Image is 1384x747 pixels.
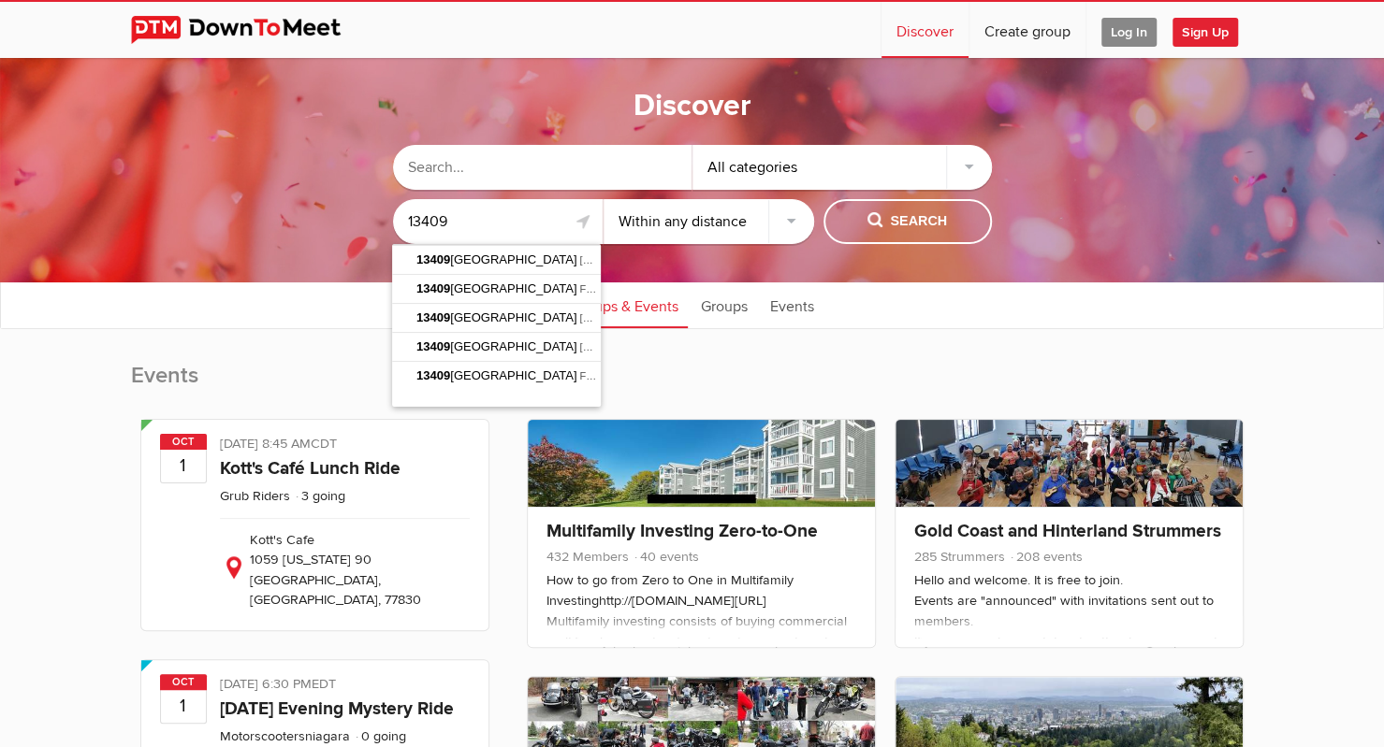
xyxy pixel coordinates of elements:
[294,488,345,504] li: 3 going
[546,520,818,542] a: Multifamily Investing Zero-to-One
[692,281,757,328] a: Groups
[416,281,579,295] span: [GEOGRAPHIC_DATA]
[416,368,579,382] span: [GEOGRAPHIC_DATA]
[416,339,579,353] span: [GEOGRAPHIC_DATA]
[131,16,370,44] img: DownToMeet
[761,281,823,328] a: Events
[1101,18,1157,47] span: Log In
[1009,549,1083,565] span: 208 events
[416,368,450,382] span: 13409
[131,361,499,409] h2: Events
[823,199,992,244] button: Search
[969,2,1085,58] a: Create group
[250,532,421,609] span: Kott's Cafe 1059 [US_STATE] 90 [GEOGRAPHIC_DATA], [GEOGRAPHIC_DATA], 77830
[1173,18,1238,47] span: Sign Up
[220,728,350,744] a: Motorscootersniagara
[579,283,844,294] span: Flushing, [GEOGRAPHIC_DATA], [GEOGRAPHIC_DATA]
[579,312,912,323] span: [GEOGRAPHIC_DATA], [GEOGRAPHIC_DATA], [GEOGRAPHIC_DATA]
[1086,2,1172,58] a: Log In
[416,310,579,324] span: [GEOGRAPHIC_DATA]
[312,676,336,692] span: America/Toronto
[579,341,912,352] span: [GEOGRAPHIC_DATA], [GEOGRAPHIC_DATA], [GEOGRAPHIC_DATA]
[220,457,401,480] a: Kott's Café Lunch Ride
[220,434,470,458] div: [DATE] 8:45 AM
[393,145,692,190] input: Search...
[416,252,450,266] span: 13409
[914,520,1221,542] a: Gold Coast and Hinterland Strummers
[692,145,992,190] div: All categories
[416,310,450,324] span: 13409
[161,689,206,723] b: 1
[354,728,406,744] li: 0 going
[220,697,454,720] a: [DATE] Evening Mystery Ride
[914,549,1005,565] span: 285 Strummers
[220,674,470,698] div: [DATE] 6:30 PM
[416,339,450,353] span: 13409
[546,549,629,565] span: 432 Members
[416,252,579,266] span: [GEOGRAPHIC_DATA]
[633,549,699,565] span: 40 events
[1173,2,1253,58] a: Sign Up
[220,488,290,504] a: Grub Riders
[561,281,688,328] a: Groups & Events
[416,281,450,295] span: 13409
[161,449,206,482] b: 1
[634,87,751,126] h1: Discover
[867,211,947,232] span: Search
[160,674,207,690] span: Oct
[579,254,912,266] span: [GEOGRAPHIC_DATA], [GEOGRAPHIC_DATA], [GEOGRAPHIC_DATA]
[517,361,1254,409] h2: Groups
[579,370,844,381] span: Flushing, [GEOGRAPHIC_DATA], [GEOGRAPHIC_DATA]
[393,199,604,244] input: Location or ZIP-Code
[160,434,207,450] span: Oct
[311,436,337,452] span: America/Chicago
[881,2,969,58] a: Discover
